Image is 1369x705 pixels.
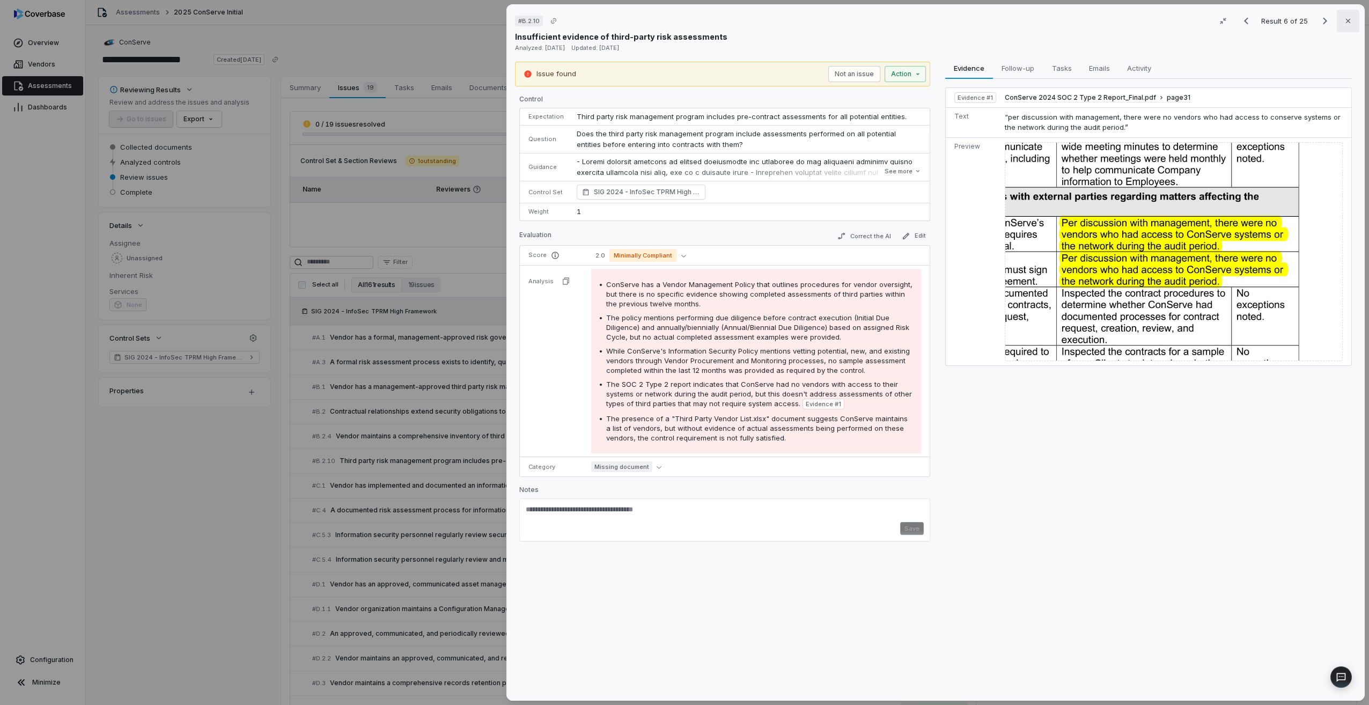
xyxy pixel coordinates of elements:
span: Third party risk management program includes pre-contract assessments for all potential entities. [577,112,907,121]
span: Follow-up [998,61,1039,75]
p: Category [528,463,578,471]
span: Analyzed: [DATE] [515,44,565,52]
span: Missing document [591,461,652,472]
p: Evaluation [519,231,551,244]
span: Updated: [DATE] [571,44,619,52]
span: # B.2.10 [518,17,540,25]
button: 2.0Minimally Compliant [591,249,690,262]
span: Evidence [950,61,989,75]
p: Question [528,135,564,143]
button: Action [885,66,926,82]
button: ConServe 2024 SOC 2 Type 2 Report_Final.pdfpage31 [1005,93,1190,102]
p: Notes [519,486,930,498]
span: The presence of a "Third Party Vendor List.xlsx" document suggests ConServe maintains a list of v... [606,414,908,442]
p: Expectation [528,113,564,121]
span: ConServe has a Vendor Management Policy that outlines procedures for vendor oversight, but there ... [606,280,912,308]
p: Weight [528,208,564,216]
p: Control [519,95,930,108]
p: Control Set [528,188,564,196]
p: Analysis [528,277,554,285]
p: - Loremi dolorsit ametcons ad elitsed doeiusmodte inc utlaboree do mag aliquaeni adminimv quisno ... [577,157,921,366]
span: Activity [1123,61,1155,75]
button: See more [881,161,924,181]
button: Edit [897,230,930,243]
p: Guidance [528,163,564,171]
span: “per discussion with management, there were no vendors who had access to conserve systems or the ... [1005,113,1341,132]
span: SIG 2024 - InfoSec TPRM High Framework [594,187,700,197]
td: Preview [946,137,1000,365]
span: The SOC 2 Type 2 report indicates that ConServe had no vendors with access to their systems or ne... [606,380,912,408]
button: Previous result [1235,14,1257,27]
img: 971e7a2dd2844462a3de4806593fd603_original.jpg_w1200.jpg [1005,142,1343,361]
p: Issue found [536,69,576,79]
span: ConServe 2024 SOC 2 Type 2 Report_Final.pdf [1005,93,1156,102]
span: Evidence # 1 [806,400,841,408]
button: Not an issue [828,66,880,82]
span: Tasks [1048,61,1076,75]
span: Evidence # 1 [958,93,993,102]
span: The policy mentions performing due diligence before contract execution (Initial Due Diligence) an... [606,313,909,341]
button: Correct the AI [833,230,895,243]
td: Text [946,107,1000,137]
p: Result 6 of 25 [1261,15,1310,27]
span: 1 [577,207,581,216]
button: Copy link [544,11,563,31]
span: Emails [1085,61,1114,75]
span: Minimally Compliant [609,249,677,262]
p: Score [528,251,578,260]
p: Insufficient evidence of third-party risk assessments [515,31,727,42]
span: While ConServe's Information Security Policy mentions vetting potential, new, and existing vendor... [606,347,910,374]
button: Next result [1314,14,1336,27]
span: Does the third party risk management program include assessments performed on all potential entit... [577,129,898,149]
span: page 31 [1167,93,1190,102]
